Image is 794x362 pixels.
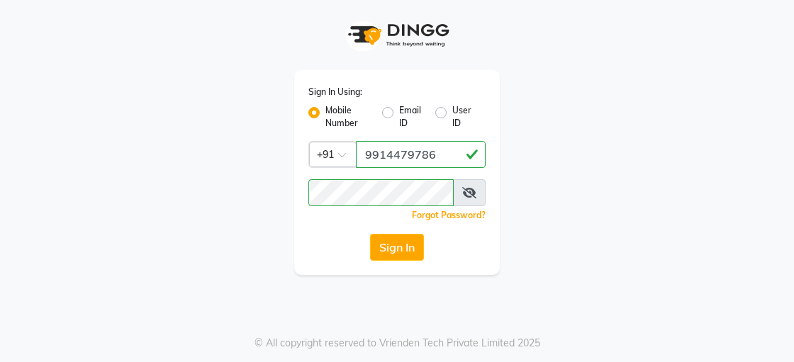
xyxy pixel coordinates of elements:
[308,86,362,98] label: Sign In Using:
[399,104,423,130] label: Email ID
[370,234,424,261] button: Sign In
[452,104,474,130] label: User ID
[340,14,454,56] img: logo1.svg
[356,141,486,168] input: Username
[308,179,454,206] input: Username
[412,210,486,220] a: Forgot Password?
[325,104,371,130] label: Mobile Number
